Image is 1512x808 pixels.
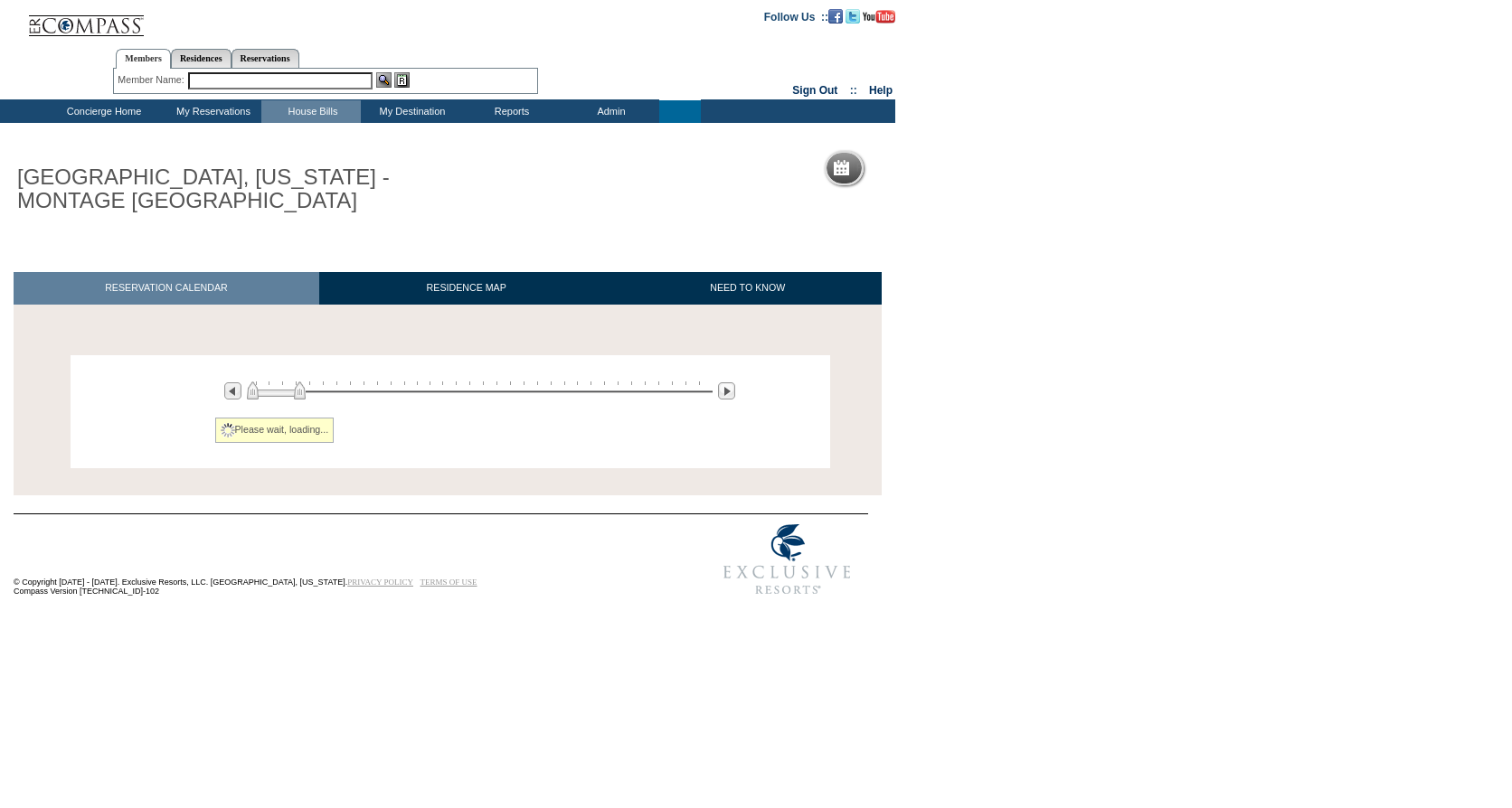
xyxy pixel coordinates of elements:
img: View [376,72,392,88]
img: spinner2.gif [221,423,235,437]
td: Concierge Home [43,100,162,123]
a: Help [869,84,893,97]
img: Next [718,382,735,399]
span: :: [850,84,857,97]
td: Reports [460,100,560,123]
a: Sign Out [792,84,837,97]
a: Reservations [232,49,299,68]
a: Residences [171,49,232,68]
td: Follow Us :: [764,9,828,23]
h5: Reservation Calendar [856,163,995,174]
div: Please wait, loading... [215,418,335,443]
img: Previous [224,382,241,399]
div: Member Name: [118,72,187,88]
td: House Bills [261,100,361,123]
td: My Destination [361,100,460,123]
a: Follow us on Twitter [846,10,860,21]
h1: [GEOGRAPHIC_DATA], [US_STATE] - MONTAGE [GEOGRAPHIC_DATA] [14,162,419,217]
a: PRIVACY POLICY [347,578,413,587]
a: RESERVATION CALENDAR [14,272,319,304]
img: Subscribe to our YouTube Channel [863,10,895,23]
img: Become our fan on Facebook [828,9,843,23]
td: My Reservations [162,100,261,123]
a: TERMS OF USE [421,578,477,587]
a: NEED TO KNOW [613,272,882,304]
img: Follow us on Twitter [846,9,860,23]
td: © Copyright [DATE] - [DATE]. Exclusive Resorts, LLC. [GEOGRAPHIC_DATA], [US_STATE]. Compass Versi... [14,515,647,605]
td: Admin [560,100,659,123]
a: Subscribe to our YouTube Channel [863,10,895,21]
a: RESIDENCE MAP [319,272,614,304]
a: Become our fan on Facebook [828,10,843,21]
img: Reservations [394,72,410,88]
img: Exclusive Resorts [706,514,868,605]
a: Members [116,49,171,69]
